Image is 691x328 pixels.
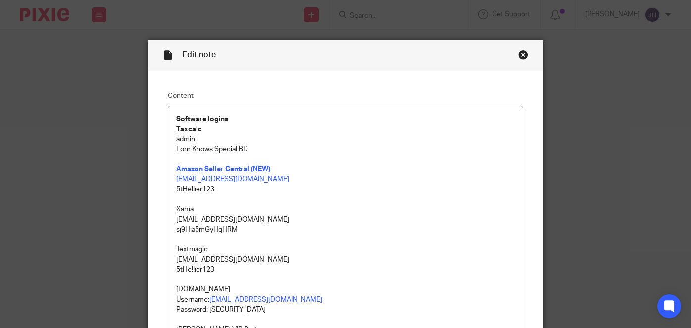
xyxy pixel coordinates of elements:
[518,50,528,60] div: Close this dialog window
[176,255,515,265] p: [EMAIL_ADDRESS][DOMAIN_NAME]
[176,215,515,225] p: [EMAIL_ADDRESS][DOMAIN_NAME]
[176,116,228,133] u: Software logins Taxcalc
[176,144,515,175] p: Lorn Knows Special BD
[176,166,270,173] a: Amazon Seller Central (NEW)
[176,185,515,194] p: 5tHe!!ier123
[176,244,515,254] p: Textmagic
[168,91,523,101] label: Content
[176,176,289,183] a: [EMAIL_ADDRESS][DOMAIN_NAME]
[209,296,322,303] a: [EMAIL_ADDRESS][DOMAIN_NAME]
[182,51,216,59] span: Edit note
[176,265,515,275] p: 5tHe!!ier123
[176,204,515,214] p: Xama
[176,284,515,294] p: [DOMAIN_NAME]
[176,225,515,234] p: sj9Hia5mGyHqHRM
[176,295,515,305] p: Username:
[176,305,515,315] p: Password: [SECURITY_DATA]
[176,134,515,144] p: admin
